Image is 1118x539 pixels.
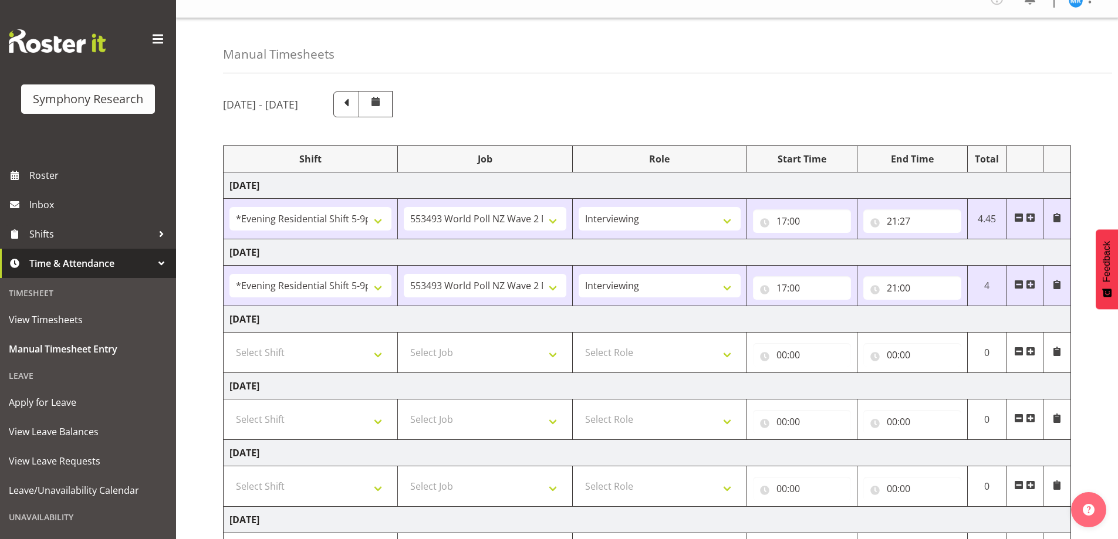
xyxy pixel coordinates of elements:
input: Click to select... [753,276,851,300]
td: [DATE] [224,507,1071,533]
a: View Leave Balances [3,417,173,446]
input: Click to select... [753,410,851,433]
span: View Leave Requests [9,452,167,470]
td: [DATE] [224,440,1071,466]
div: Role [579,152,741,166]
div: Shift [229,152,391,166]
a: Manual Timesheet Entry [3,334,173,364]
div: Symphony Research [33,90,143,108]
td: 0 [967,399,1006,440]
a: Leave/Unavailability Calendar [3,476,173,505]
input: Click to select... [863,276,961,300]
div: Unavailability [3,505,173,529]
span: Roster [29,167,170,184]
h5: [DATE] - [DATE] [223,98,298,111]
input: Click to select... [753,477,851,500]
a: Apply for Leave [3,388,173,417]
span: Leave/Unavailability Calendar [9,482,167,499]
input: Click to select... [863,410,961,433]
div: End Time [863,152,961,166]
span: Manual Timesheet Entry [9,340,167,358]
td: [DATE] [224,306,1071,333]
td: [DATE] [224,172,1071,199]
td: 4.45 [967,199,1006,239]
input: Click to select... [753,209,851,233]
input: Click to select... [863,343,961,367]
td: [DATE] [224,373,1071,399]
span: Shifts [29,225,153,243]
span: Time & Attendance [29,255,153,272]
input: Click to select... [753,343,851,367]
div: Leave [3,364,173,388]
div: Start Time [753,152,851,166]
td: 4 [967,266,1006,306]
span: Apply for Leave [9,394,167,411]
td: [DATE] [224,239,1071,266]
span: View Timesheets [9,311,167,328]
img: Rosterit website logo [9,29,106,53]
span: Feedback [1102,241,1112,282]
div: Total [974,152,1001,166]
a: View Timesheets [3,305,173,334]
td: 0 [967,466,1006,507]
input: Click to select... [863,209,961,233]
button: Feedback - Show survey [1096,229,1118,309]
div: Job [404,152,566,166]
a: View Leave Requests [3,446,173,476]
span: Inbox [29,196,170,213]
div: Timesheet [3,281,173,305]
img: help-xxl-2.png [1083,504,1095,516]
input: Click to select... [863,477,961,500]
td: 0 [967,333,1006,373]
h4: Manual Timesheets [223,48,335,61]
span: View Leave Balances [9,423,167,440]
